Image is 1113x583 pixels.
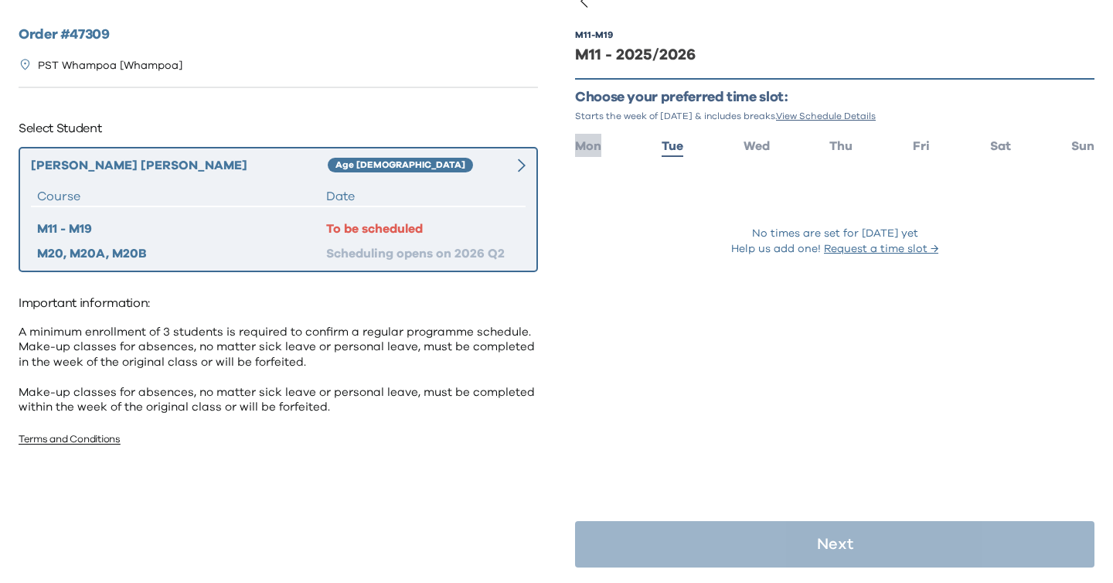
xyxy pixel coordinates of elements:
div: Scheduling opens on 2026 Q2 [326,244,519,263]
span: Tue [662,140,683,152]
button: Request a time slot → [824,241,938,257]
p: Choose your preferred time slot: [575,89,1094,107]
div: M11 - M19 [575,29,613,41]
div: To be scheduled [326,220,519,238]
button: Next [575,521,1094,568]
p: Help us add one! [731,241,938,257]
a: Terms and Conditions [19,435,121,445]
div: M11 - 2025/2026 [575,44,1094,66]
p: Important information: [19,291,538,315]
span: Fri [913,140,930,152]
span: Thu [829,140,853,152]
span: Sat [990,140,1011,152]
p: No times are set for [DATE] yet [752,226,918,241]
div: M20, M20A, M20B [37,244,326,263]
p: PST Whampoa [Whampoa] [38,58,182,74]
p: Select Student [19,116,538,141]
div: [PERSON_NAME] [PERSON_NAME] [31,156,328,175]
div: Age [DEMOGRAPHIC_DATA] [328,158,473,173]
div: M11 - M19 [37,220,326,238]
div: Course [37,187,326,206]
h2: Order # 47309 [19,25,538,46]
div: Date [326,187,519,206]
span: Wed [744,140,770,152]
span: View Schedule Details [776,111,876,121]
p: Next [817,537,853,552]
p: Starts the week of [DATE] & includes breaks. [575,110,1094,122]
span: Sun [1071,140,1094,152]
span: Mon [575,140,601,152]
p: A minimum enrollment of 3 students is required to confirm a regular programme schedule. Make-up c... [19,325,538,415]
